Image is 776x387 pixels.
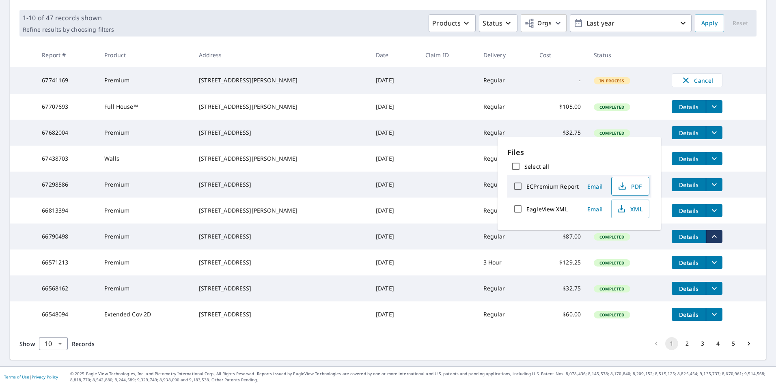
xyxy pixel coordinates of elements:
[369,198,419,224] td: [DATE]
[583,16,678,30] p: Last year
[369,146,419,172] td: [DATE]
[677,129,701,137] span: Details
[582,180,608,193] button: Email
[477,275,533,301] td: Regular
[533,249,588,275] td: $129.25
[701,18,718,28] span: Apply
[727,337,740,350] button: Go to page 5
[521,14,567,32] button: Orgs
[35,67,98,94] td: 67741169
[199,206,363,215] div: [STREET_ADDRESS][PERSON_NAME]
[524,18,552,28] span: Orgs
[677,181,701,189] span: Details
[595,260,629,266] span: Completed
[98,224,192,249] td: Premium
[98,249,192,275] td: Premium
[39,332,68,355] div: 10
[587,43,665,67] th: Status
[199,129,363,137] div: [STREET_ADDRESS]
[706,100,722,113] button: filesDropdownBtn-67707693
[369,94,419,120] td: [DATE]
[35,120,98,146] td: 67682004
[192,43,369,67] th: Address
[706,152,722,165] button: filesDropdownBtn-67438703
[199,284,363,292] div: [STREET_ADDRESS]
[706,230,722,243] button: filesDropdownBtn-66790498
[672,308,706,321] button: detailsBtn-66548094
[199,232,363,241] div: [STREET_ADDRESS]
[695,14,724,32] button: Apply
[98,120,192,146] td: Premium
[23,13,114,23] p: 1-10 of 47 records shown
[711,337,724,350] button: Go to page 4
[35,301,98,327] td: 66548094
[595,130,629,136] span: Completed
[419,43,477,67] th: Claim ID
[98,94,192,120] td: Full House™
[369,224,419,249] td: [DATE]
[672,126,706,139] button: detailsBtn-67682004
[672,204,706,217] button: detailsBtn-66813394
[706,256,722,269] button: filesDropdownBtn-66571213
[672,100,706,113] button: detailsBtn-67707693
[677,233,701,241] span: Details
[526,205,568,213] label: EagleView XML
[533,301,588,327] td: $60.00
[696,337,709,350] button: Go to page 3
[199,103,363,111] div: [STREET_ADDRESS][PERSON_NAME]
[199,181,363,189] div: [STREET_ADDRESS]
[35,224,98,249] td: 66790498
[585,183,605,190] span: Email
[677,207,701,215] span: Details
[479,14,517,32] button: Status
[98,198,192,224] td: Premium
[680,75,714,85] span: Cancel
[369,172,419,198] td: [DATE]
[477,67,533,94] td: Regular
[706,126,722,139] button: filesDropdownBtn-67682004
[595,104,629,110] span: Completed
[199,310,363,318] div: [STREET_ADDRESS]
[369,43,419,67] th: Date
[526,183,579,190] label: ECPremium Report
[39,337,68,350] div: Show 10 records
[4,374,58,379] p: |
[477,172,533,198] td: Regular
[616,181,642,191] span: PDF
[706,178,722,191] button: filesDropdownBtn-67298586
[611,200,649,218] button: XML
[35,43,98,67] th: Report #
[533,120,588,146] td: $32.75
[35,275,98,301] td: 66568162
[677,259,701,267] span: Details
[98,43,192,67] th: Product
[533,94,588,120] td: $105.00
[477,94,533,120] td: Regular
[432,18,461,28] p: Products
[199,76,363,84] div: [STREET_ADDRESS][PERSON_NAME]
[477,224,533,249] td: Regular
[477,249,533,275] td: 3 Hour
[98,301,192,327] td: Extended Cov 2D
[672,230,706,243] button: detailsBtn-66790498
[477,301,533,327] td: Regular
[477,198,533,224] td: Regular
[98,275,192,301] td: Premium
[72,340,95,348] span: Records
[533,224,588,249] td: $87.00
[649,337,757,350] nav: pagination navigation
[369,249,419,275] td: [DATE]
[429,14,476,32] button: Products
[672,152,706,165] button: detailsBtn-67438703
[665,337,678,350] button: page 1
[570,14,692,32] button: Last year
[477,43,533,67] th: Delivery
[611,177,649,196] button: PDF
[533,43,588,67] th: Cost
[483,18,502,28] p: Status
[677,103,701,111] span: Details
[672,282,706,295] button: detailsBtn-66568162
[706,308,722,321] button: filesDropdownBtn-66548094
[35,172,98,198] td: 67298586
[582,203,608,215] button: Email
